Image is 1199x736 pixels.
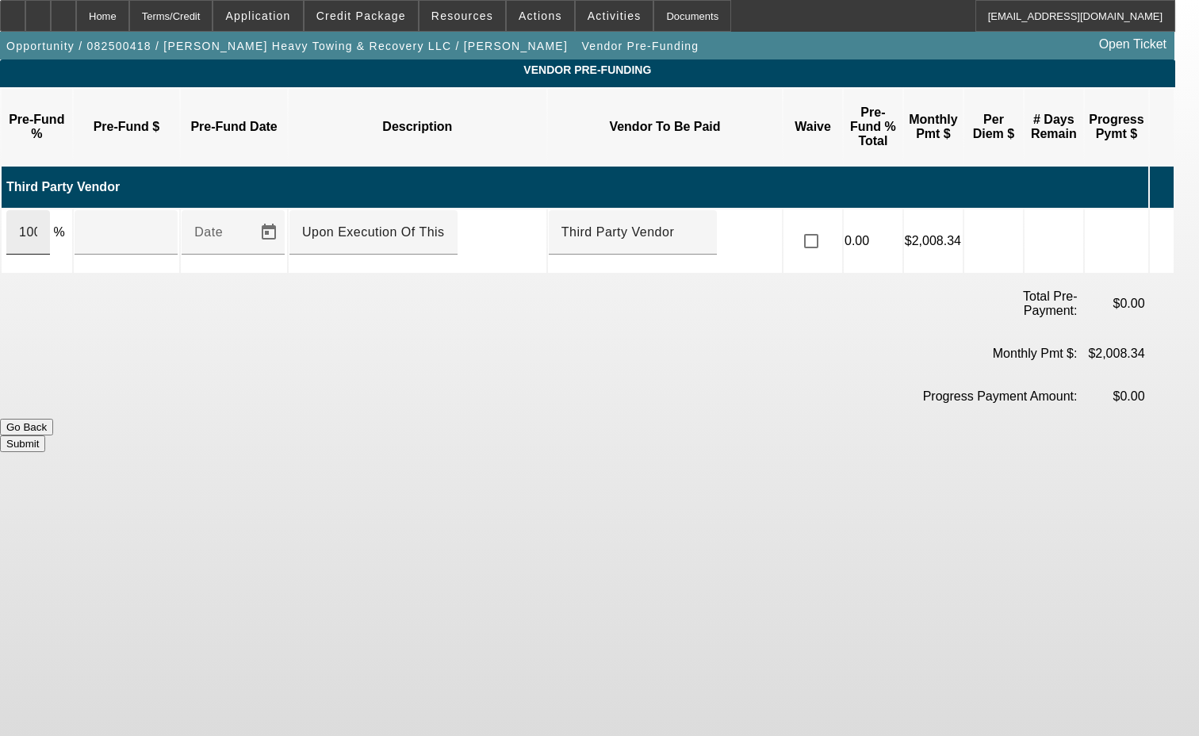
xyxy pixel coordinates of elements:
[519,10,562,22] span: Actions
[1029,113,1079,141] p: # Days Remain
[316,10,406,22] span: Credit Package
[1151,226,1166,255] i: Delete
[78,120,176,134] p: Pre-Fund $
[908,113,959,141] p: Monthly Pmt $
[1080,389,1144,404] p: $0.00
[12,63,1163,76] span: Vendor Pre-Funding
[6,40,568,52] span: Opportunity / 082500418 / [PERSON_NAME] Heavy Towing & Recovery LLC / [PERSON_NAME]
[1080,347,1144,361] p: $2,008.34
[552,120,778,134] p: Vendor To Be Paid
[431,10,493,22] span: Resources
[6,113,68,141] p: Pre-Fund %
[787,120,838,134] p: Waive
[1151,172,1166,201] i: Add
[588,10,642,22] span: Activities
[879,389,1077,404] p: Progress Payment Amount:
[419,1,505,31] button: Resources
[848,105,898,148] p: Pre-Fund % Total
[53,225,64,239] span: %
[1080,297,1144,311] p: $0.00
[879,347,1077,361] p: Monthly Pmt $:
[253,217,285,248] button: Open calendar
[576,1,653,31] button: Activities
[561,223,704,242] input: Account
[968,113,1019,141] p: Per Diem $
[1089,113,1144,141] p: Progress Pymt $
[305,1,418,31] button: Credit Package
[6,180,1147,194] p: Third Party Vendor
[507,1,574,31] button: Actions
[582,40,699,52] span: Vendor Pre-Funding
[905,234,962,248] p: $2,008.34
[225,10,290,22] span: Application
[194,225,223,239] mat-label: Date
[578,32,703,60] button: Vendor Pre-Funding
[293,120,542,134] p: Description
[845,234,902,248] p: 0.00
[213,1,302,31] button: Application
[1013,289,1078,318] p: Total Pre-Payment:
[1093,31,1173,58] a: Open Ticket
[185,120,283,134] p: Pre-Fund Date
